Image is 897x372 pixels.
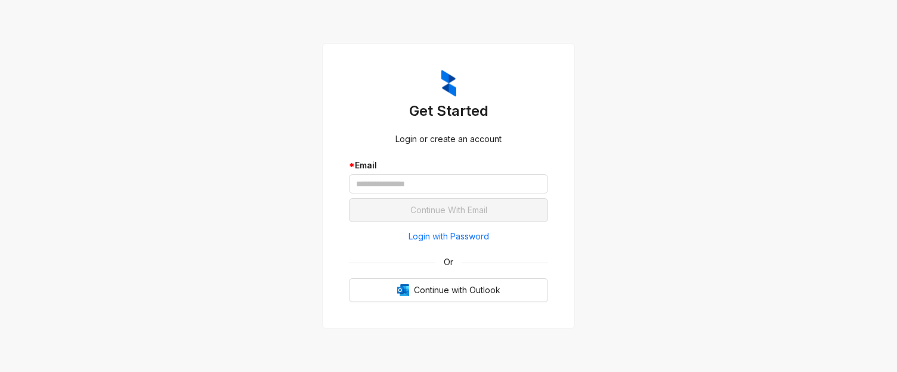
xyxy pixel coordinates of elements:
button: Login with Password [349,227,548,246]
div: Login or create an account [349,133,548,146]
img: ZumaIcon [441,70,456,97]
h3: Get Started [349,102,548,121]
button: OutlookContinue with Outlook [349,278,548,302]
img: Outlook [397,284,409,296]
span: Or [435,256,462,269]
span: Login with Password [409,230,489,243]
span: Continue with Outlook [414,284,500,297]
div: Email [349,159,548,172]
button: Continue With Email [349,198,548,222]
